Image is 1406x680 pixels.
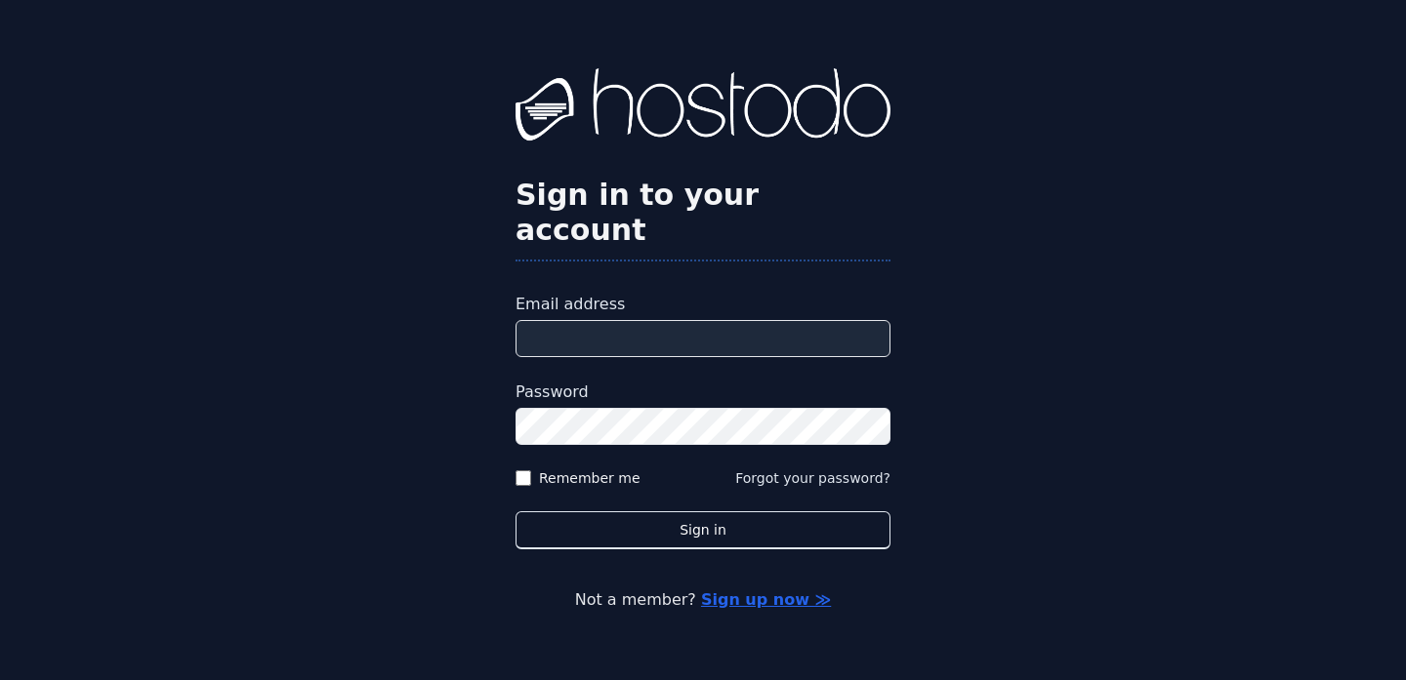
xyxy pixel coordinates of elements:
label: Password [516,380,890,404]
label: Email address [516,293,890,316]
button: Sign in [516,511,890,549]
button: Forgot your password? [735,468,890,488]
h2: Sign in to your account [516,178,890,248]
p: Not a member? [94,588,1312,612]
a: Sign up now ≫ [701,590,831,609]
img: Hostodo [516,68,890,146]
label: Remember me [539,468,641,488]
